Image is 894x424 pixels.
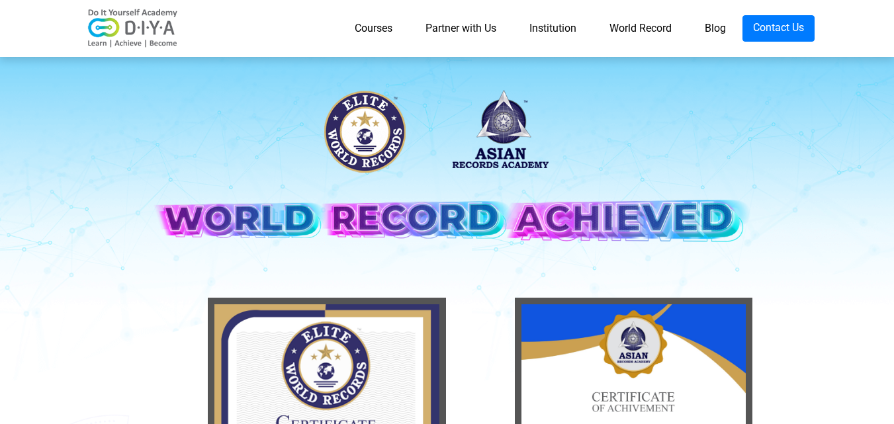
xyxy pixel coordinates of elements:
a: Courses [338,15,409,42]
a: Blog [688,15,742,42]
a: World Record [593,15,688,42]
img: logo-v2.png [80,9,186,48]
img: banner-desk.png [143,79,752,275]
a: Institution [513,15,593,42]
a: Contact Us [742,15,815,42]
a: Partner with Us [409,15,513,42]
